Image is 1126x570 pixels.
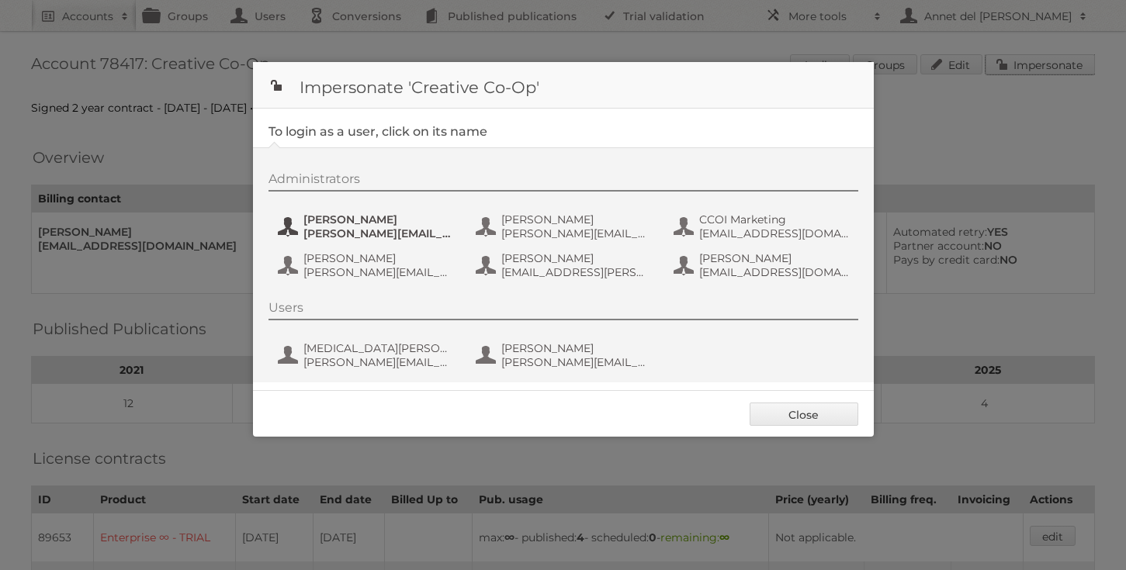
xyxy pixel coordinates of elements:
span: [EMAIL_ADDRESS][DOMAIN_NAME] [699,226,850,240]
span: [PERSON_NAME] [303,212,454,226]
div: Users [269,300,858,320]
button: [PERSON_NAME] [EMAIL_ADDRESS][DOMAIN_NAME] [672,250,854,281]
button: [PERSON_NAME] [PERSON_NAME][EMAIL_ADDRESS][PERSON_NAME][DOMAIN_NAME] [276,250,459,281]
span: [EMAIL_ADDRESS][PERSON_NAME][DOMAIN_NAME] [501,265,652,279]
span: [PERSON_NAME][EMAIL_ADDRESS][PERSON_NAME][DOMAIN_NAME] [303,226,454,240]
span: [PERSON_NAME] [501,251,652,265]
div: Administrators [269,171,858,192]
button: [PERSON_NAME] [PERSON_NAME][EMAIL_ADDRESS][PERSON_NAME][DOMAIN_NAME] [276,211,459,242]
button: [PERSON_NAME] [PERSON_NAME][EMAIL_ADDRESS][PERSON_NAME][DOMAIN_NAME] [474,211,657,242]
button: [PERSON_NAME] [PERSON_NAME][EMAIL_ADDRESS][PERSON_NAME][DOMAIN_NAME] [474,340,657,371]
span: [MEDICAL_DATA][PERSON_NAME] [303,341,454,355]
button: [PERSON_NAME] [EMAIL_ADDRESS][PERSON_NAME][DOMAIN_NAME] [474,250,657,281]
span: [PERSON_NAME][EMAIL_ADDRESS][PERSON_NAME][DOMAIN_NAME] [303,355,454,369]
span: [PERSON_NAME] [501,341,652,355]
legend: To login as a user, click on its name [269,124,487,139]
a: Close [750,402,858,426]
span: [PERSON_NAME] [501,212,652,226]
span: [PERSON_NAME][EMAIL_ADDRESS][PERSON_NAME][DOMAIN_NAME] [501,355,652,369]
button: [MEDICAL_DATA][PERSON_NAME] [PERSON_NAME][EMAIL_ADDRESS][PERSON_NAME][DOMAIN_NAME] [276,340,459,371]
span: [PERSON_NAME][EMAIL_ADDRESS][PERSON_NAME][DOMAIN_NAME] [303,265,454,279]
span: [PERSON_NAME] [699,251,850,265]
span: [EMAIL_ADDRESS][DOMAIN_NAME] [699,265,850,279]
span: [PERSON_NAME] [303,251,454,265]
span: CCOI Marketing [699,212,850,226]
h1: Impersonate 'Creative Co-Op' [253,62,874,109]
button: CCOI Marketing [EMAIL_ADDRESS][DOMAIN_NAME] [672,211,854,242]
span: [PERSON_NAME][EMAIL_ADDRESS][PERSON_NAME][DOMAIN_NAME] [501,226,652,240]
